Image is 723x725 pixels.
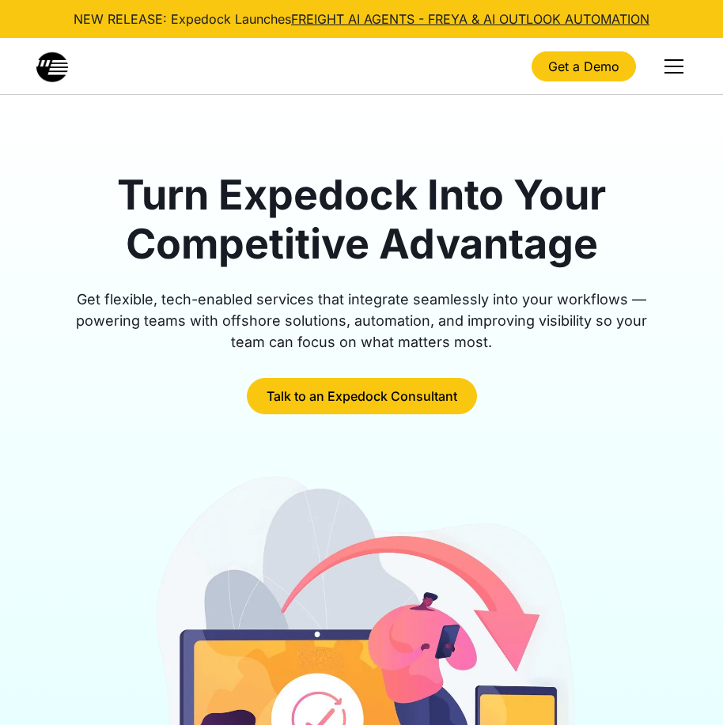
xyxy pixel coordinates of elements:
a: home [36,51,68,82]
div: NEW RELEASE: Expedock Launches [74,9,649,28]
a: Get a Demo [532,51,636,81]
a: Talk to an Expedock Consultant [247,378,477,414]
h1: Turn Expedock Into Your Competitive Advantage [58,171,665,270]
div: Get flexible, tech-enabled services that integrate seamlessly into your workflows — powering team... [58,289,665,353]
img: Expedock Company Logo no text [36,51,68,82]
div: menu [655,47,687,85]
a: FREIGHT AI AGENTS - FREYA & AI OUTLOOK AUTOMATION [291,11,649,27]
